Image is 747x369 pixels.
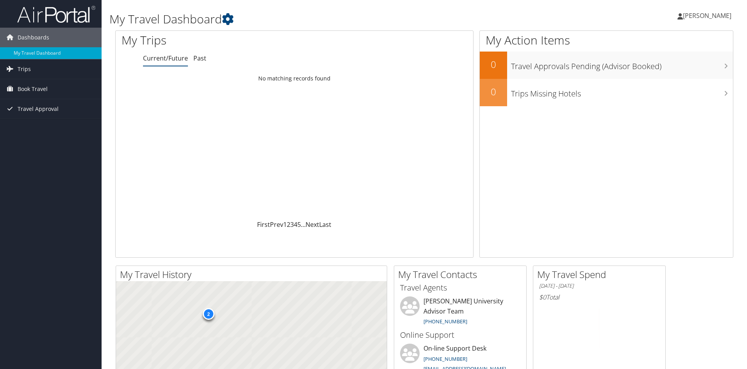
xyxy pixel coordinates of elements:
h2: My Travel History [120,268,387,281]
h3: Online Support [400,330,520,340]
span: $0 [539,293,546,301]
h1: My Action Items [480,32,733,48]
h2: My Travel Spend [537,268,665,281]
td: No matching records found [116,71,473,86]
h1: My Trips [122,32,318,48]
span: Travel Approval [18,99,59,119]
h2: My Travel Contacts [398,268,526,281]
a: [PHONE_NUMBER] [424,318,467,325]
h1: My Travel Dashboard [109,11,529,27]
a: 0Travel Approvals Pending (Advisor Booked) [480,52,733,79]
h3: Trips Missing Hotels [511,84,733,99]
a: Current/Future [143,54,188,62]
a: Last [319,220,331,229]
a: Past [193,54,206,62]
a: [PERSON_NAME] [677,4,739,27]
h2: 0 [480,85,507,98]
h6: Total [539,293,659,301]
h3: Travel Approvals Pending (Advisor Booked) [511,57,733,72]
li: [PERSON_NAME] University Advisor Team [396,296,524,328]
img: airportal-logo.png [17,5,95,23]
h6: [DATE] - [DATE] [539,282,659,290]
span: Trips [18,59,31,79]
span: Dashboards [18,28,49,47]
a: 5 [297,220,301,229]
a: 2 [287,220,290,229]
a: Prev [270,220,283,229]
span: … [301,220,306,229]
span: Book Travel [18,79,48,99]
span: [PERSON_NAME] [683,11,731,20]
a: Next [306,220,319,229]
a: 1 [283,220,287,229]
a: First [257,220,270,229]
a: [PHONE_NUMBER] [424,355,467,362]
a: 4 [294,220,297,229]
h3: Travel Agents [400,282,520,293]
a: 0Trips Missing Hotels [480,79,733,106]
a: 3 [290,220,294,229]
h2: 0 [480,58,507,71]
div: 2 [202,308,214,320]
